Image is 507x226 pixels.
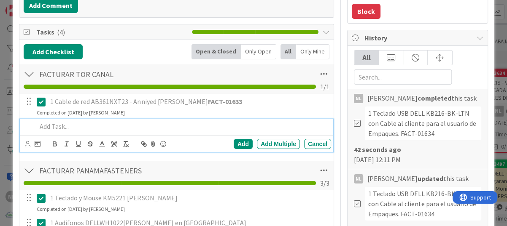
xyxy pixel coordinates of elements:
div: Cancel [304,139,331,149]
p: 1 Teclado y Mouse KM5221 [PERSON_NAME] [50,193,328,203]
div: 1 Teclado USB DELL KB216-BK-LTN con Cable al cliente para el usuario de Empaques. FACT-01634 [365,106,481,140]
div: Completed on [DATE] by [PERSON_NAME] [37,109,125,117]
div: Add [234,139,253,149]
div: Completed on [DATE] by [PERSON_NAME] [37,205,125,213]
span: [PERSON_NAME] this task [367,93,477,103]
span: 3 / 3 [320,178,329,188]
div: 1 Teclado USB DELL KB216-BK-LTN con Cable al cliente para el usuario de Empaques. FACT-01634 [365,187,481,221]
span: 1 / 1 [320,82,329,92]
div: All [354,51,379,65]
p: 1 Cable de red AB361NXT23 - Anniyed [PERSON_NAME] [50,97,328,106]
button: Add Checklist [24,44,83,59]
input: Search... [354,69,452,85]
div: NL [354,94,363,103]
div: NL [354,174,363,183]
div: Only Open [241,44,276,59]
span: [PERSON_NAME] this task [367,173,469,183]
b: 42 seconds ago [354,145,401,154]
div: All [280,44,296,59]
input: Add Checklist... [36,66,225,82]
div: [DATE] 12:11 PM [354,144,481,165]
strong: FACT-01633 [208,97,242,106]
b: updated [418,174,443,183]
b: completed [418,94,451,102]
span: ( 4 ) [57,28,65,36]
span: Support [18,1,38,11]
div: Add Multiple [257,139,300,149]
input: Add Checklist... [36,163,225,178]
button: Block [352,4,380,19]
div: Open & Closed [191,44,241,59]
span: History [364,33,472,43]
span: Tasks [36,27,188,37]
div: Only Mine [296,44,329,59]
